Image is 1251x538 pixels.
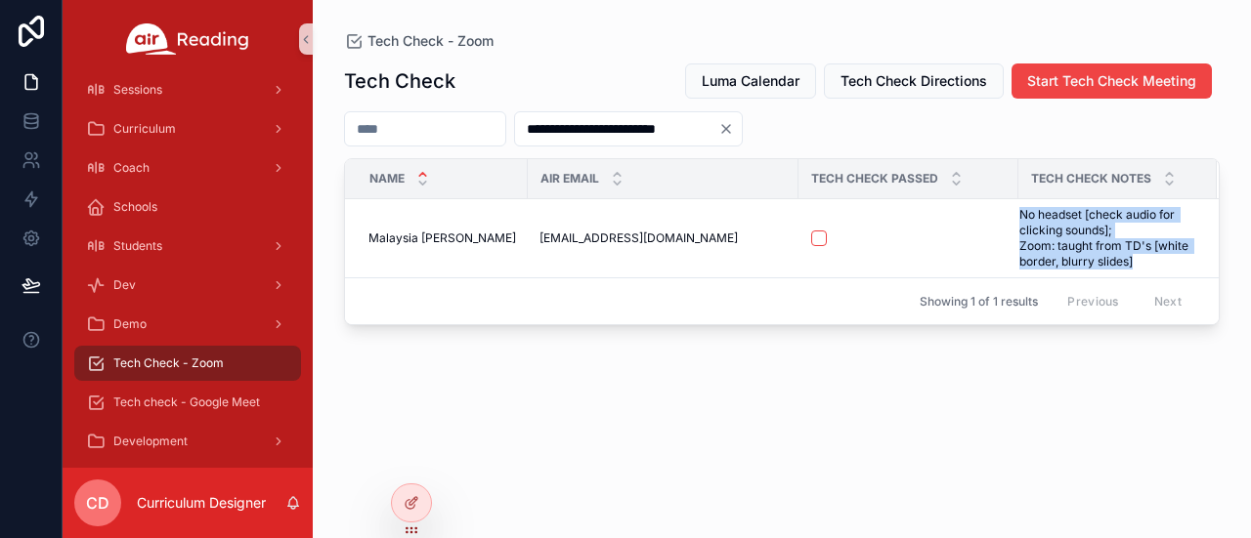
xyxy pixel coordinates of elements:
a: Tech Check - Zoom [344,31,494,51]
a: Tech Check - Zoom [74,346,301,381]
button: Clear [718,121,742,137]
span: Tech Check Notes [1031,171,1151,186]
p: Curriculum Designer [137,493,266,513]
a: Tech check - Google Meet [74,385,301,420]
h1: Tech Check [344,67,455,95]
span: Tech Check Directions [841,71,987,91]
span: Name [369,171,405,186]
button: Tech Check Directions [824,63,1004,99]
a: No headset [check audio for clicking sounds]; Zoom: taught from TD's [white border, blurry slides] [1019,207,1193,269]
button: Luma Calendar [685,63,816,99]
span: Dev [113,277,136,293]
span: Development [113,434,188,449]
a: Malaysia [PERSON_NAME] [368,230,516,246]
span: Air Email [540,171,599,186]
span: Tech Check Passed [811,171,938,186]
span: CD [86,491,109,515]
button: Start Tech Check Meeting [1012,63,1212,99]
span: Sessions [113,82,162,98]
img: App logo [126,23,249,55]
span: Coach [113,160,150,176]
span: Tech Check - Zoom [367,31,494,51]
span: Curriculum [113,121,176,137]
a: Coach [74,150,301,186]
a: Schools [74,189,301,225]
span: Luma Calendar [702,71,799,91]
span: Students [113,238,162,254]
a: Dev [74,268,301,303]
span: Showing 1 of 1 results [920,294,1038,310]
span: Demo [113,316,147,332]
a: [EMAIL_ADDRESS][DOMAIN_NAME] [539,230,787,246]
span: Start Tech Check Meeting [1027,71,1196,91]
span: Tech Check - Zoom [113,355,224,371]
span: Tech check - Google Meet [113,394,260,410]
div: scrollable content [63,78,313,468]
a: Curriculum [74,111,301,146]
span: [EMAIL_ADDRESS][DOMAIN_NAME] [539,230,738,246]
a: Students [74,228,301,264]
a: Development [74,424,301,459]
a: Demo [74,307,301,342]
a: Sessions [74,72,301,107]
span: Schools [113,199,157,215]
